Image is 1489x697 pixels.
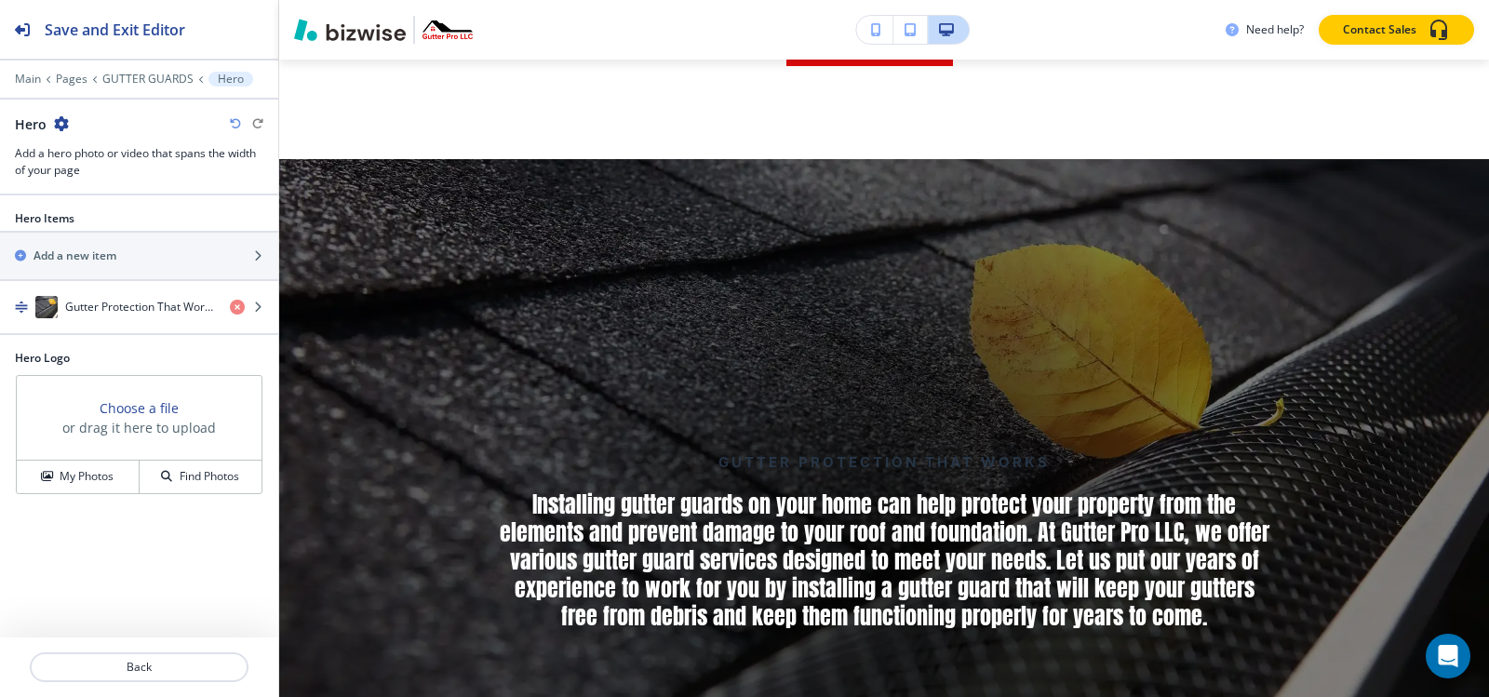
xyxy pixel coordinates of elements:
p: Hero [218,73,244,86]
button: Choose a file [100,398,179,418]
p: Contact Sales [1343,21,1416,38]
button: Contact Sales [1319,15,1474,45]
div: Choose a fileor drag it here to uploadMy PhotosFind Photos [15,374,263,495]
button: Back [30,652,248,682]
button: Pages [56,73,87,86]
img: Bizwise Logo [294,19,406,41]
button: GUTTER GUARDS [102,73,194,86]
p: Installing gutter guards on your home can help protect your property from the elements and preven... [497,490,1271,630]
img: Your Logo [423,20,473,38]
h3: Need help? [1246,21,1304,38]
h4: Gutter Protection That Works [65,299,215,315]
h4: Find Photos [180,468,239,485]
h3: or drag it here to upload [62,418,216,437]
p: Back [32,659,247,676]
h2: Hero Logo [15,350,263,367]
h2: Add a new item [34,248,116,264]
b: Gutter Protection That Works [718,453,1050,471]
button: Main [15,73,41,86]
div: Open Intercom Messenger [1426,634,1470,678]
h3: Add a hero photo or video that spans the width of your page [15,145,263,179]
h2: Save and Exit Editor [45,19,185,41]
button: Find Photos [140,461,262,493]
h4: My Photos [60,468,114,485]
button: My Photos [17,461,140,493]
button: Hero [208,72,253,87]
img: Drag [15,301,28,314]
h2: Hero [15,114,47,134]
h2: Hero Items [15,210,74,227]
